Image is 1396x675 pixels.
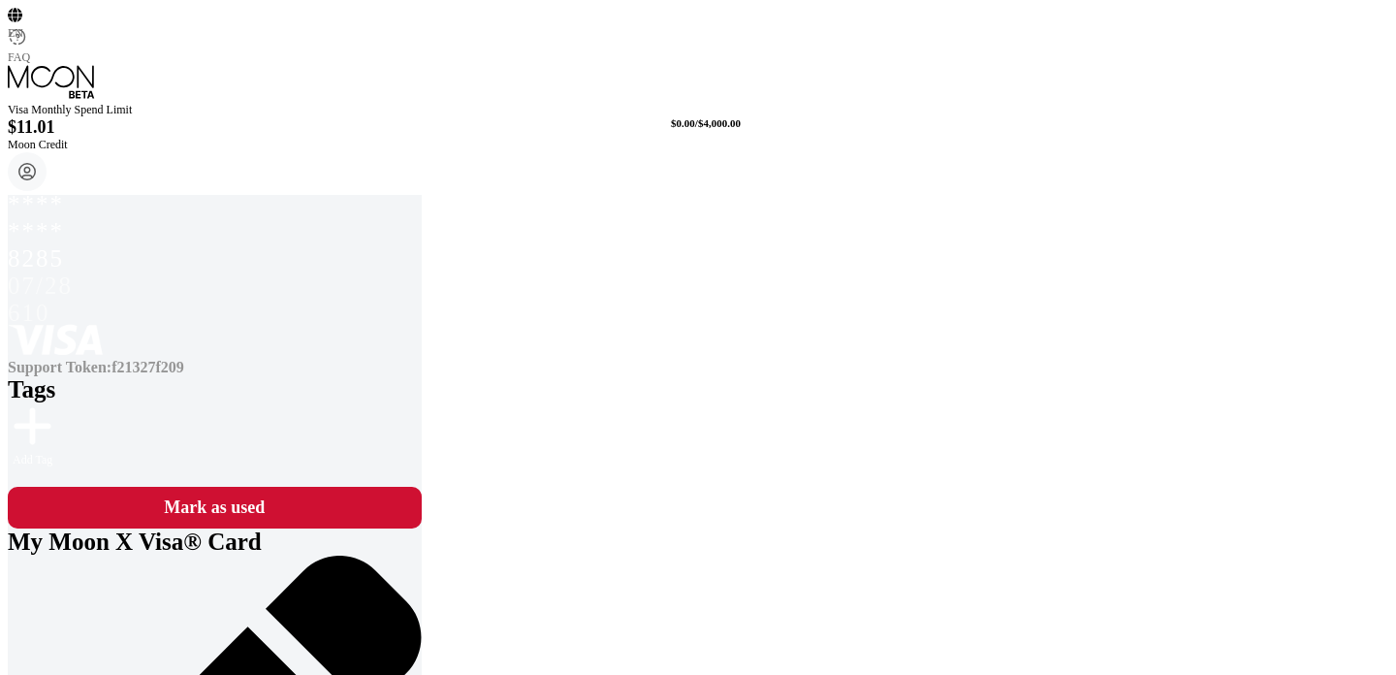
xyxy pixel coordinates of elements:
[8,300,422,327] div: 610
[8,26,27,41] div: EN
[13,403,52,467] div: Add Tag
[17,497,412,519] div: Mark as used
[8,487,422,529] div: Mark as used
[8,359,422,376] div: Support Token: f21327f209
[8,273,422,300] div: 07/28
[8,297,422,324] div: 610
[8,270,422,297] div: 07/28
[8,376,422,403] div: Tags
[8,359,422,376] div: Support Token:f21327f209
[8,529,380,556] div: My Moon X Visa® Card
[8,245,422,273] div: 8285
